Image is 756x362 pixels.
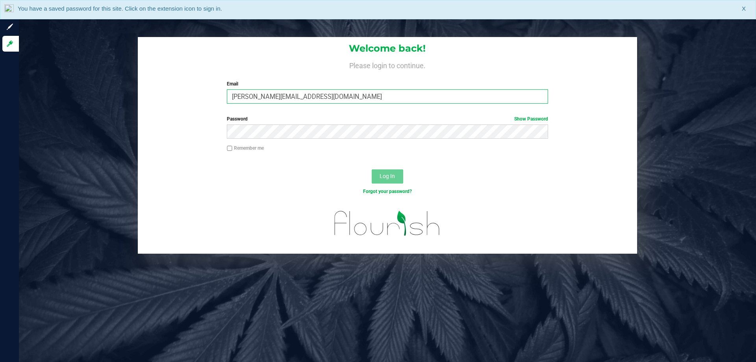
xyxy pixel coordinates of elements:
img: flourish_logo.svg [325,203,450,243]
span: Password [227,116,248,122]
span: You have a saved password for this site. Click on the extension icon to sign in. [18,5,222,12]
input: Remember me [227,146,232,151]
a: Forgot your password? [363,189,412,194]
h1: Welcome back! [138,43,637,54]
a: Show Password [514,116,548,122]
inline-svg: Log in [6,40,14,48]
label: Remember me [227,145,264,152]
span: X [742,4,746,13]
img: notLoggedInIcon.png [4,4,14,15]
span: Log In [380,173,395,179]
inline-svg: Sign up [6,23,14,31]
button: Log In [372,169,403,184]
label: Email [227,80,548,87]
h4: Please login to continue. [138,60,637,69]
